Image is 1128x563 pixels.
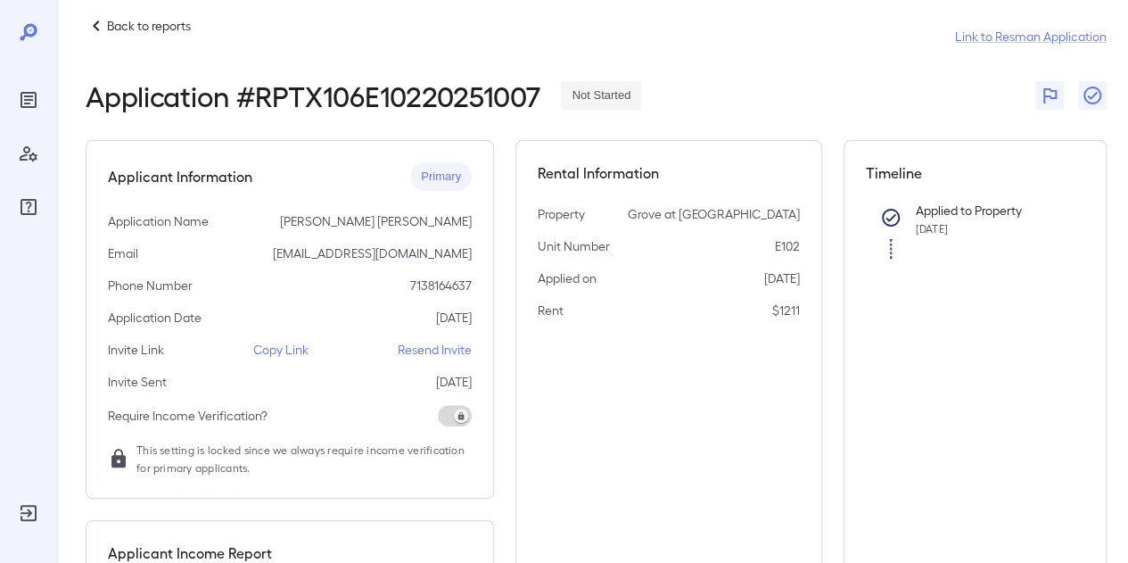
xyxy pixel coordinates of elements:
[136,441,472,476] span: This setting is locked since we always require income verification for primary applicants.
[108,373,167,391] p: Invite Sent
[916,222,948,235] span: [DATE]
[273,244,472,262] p: [EMAIL_ADDRESS][DOMAIN_NAME]
[108,212,209,230] p: Application Name
[410,169,472,186] span: Primary
[772,302,800,319] p: $1211
[866,162,1085,184] h5: Timeline
[86,79,539,112] h2: Application # RPTX106E10220251007
[108,166,252,187] h5: Applicant Information
[538,162,800,184] h5: Rental Information
[398,341,472,359] p: Resend Invite
[108,309,202,327] p: Application Date
[108,277,193,294] p: Phone Number
[538,237,610,255] p: Unit Number
[108,244,138,262] p: Email
[108,407,268,425] p: Require Income Verification?
[538,205,585,223] p: Property
[14,86,43,114] div: Reports
[436,373,472,391] p: [DATE]
[628,205,800,223] p: Grove at [GEOGRAPHIC_DATA]
[253,341,309,359] p: Copy Link
[410,277,472,294] p: 7138164637
[280,212,472,230] p: [PERSON_NAME] [PERSON_NAME]
[14,139,43,168] div: Manage Users
[108,341,164,359] p: Invite Link
[764,269,800,287] p: [DATE]
[955,28,1107,46] a: Link to Resman Application
[561,87,641,104] span: Not Started
[775,237,800,255] p: E102
[107,17,191,35] p: Back to reports
[14,499,43,527] div: Log Out
[14,193,43,221] div: FAQ
[436,309,472,327] p: [DATE]
[1078,81,1107,110] button: Close Report
[538,269,597,287] p: Applied on
[538,302,564,319] p: Rent
[916,202,1057,219] p: Applied to Property
[1035,81,1064,110] button: Flag Report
